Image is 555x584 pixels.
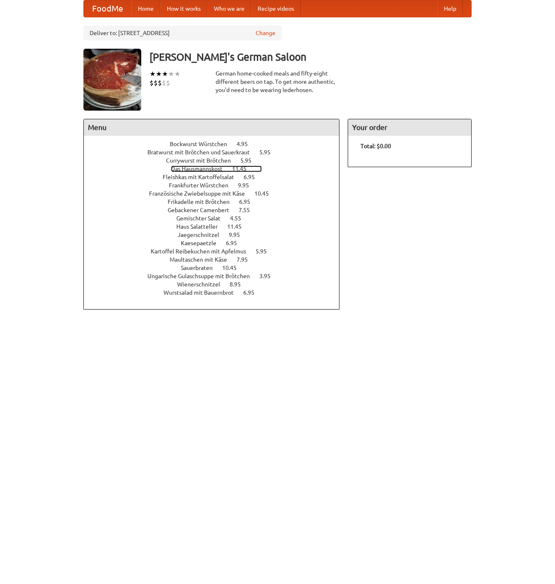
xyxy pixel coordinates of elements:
span: Frikadelle mit Brötchen [168,199,238,205]
span: Gemischter Salat [176,215,229,222]
li: ★ [162,69,168,78]
li: ★ [168,69,174,78]
a: Bockwurst Würstchen 4.95 [170,141,263,147]
span: Das Hausmannskost [171,166,231,172]
span: Wurstsalad mit Bauernbrot [164,289,242,296]
a: Wurstsalad mit Bauernbrot 6.95 [164,289,270,296]
a: Frankfurter Würstchen 9.95 [169,182,264,189]
h3: [PERSON_NAME]'s German Saloon [149,49,472,65]
a: Frikadelle mit Brötchen 6.95 [168,199,266,205]
a: How it works [160,0,207,17]
span: Kartoffel Reibekuchen mit Apfelmus [151,248,254,255]
span: 5.95 [259,149,279,156]
span: Gebackener Camenbert [168,207,237,213]
span: Französische Zwiebelsuppe mit Käse [149,190,253,197]
span: Maultaschen mit Käse [170,256,235,263]
img: angular.jpg [83,49,141,111]
a: FoodMe [84,0,131,17]
span: 5.95 [256,248,275,255]
li: $ [162,78,166,87]
a: Help [437,0,463,17]
span: Wienerschnitzel [177,281,228,288]
li: ★ [156,69,162,78]
h4: Your order [348,119,471,136]
a: Gemischter Salat 4.55 [176,215,256,222]
span: Sauerbraten [181,265,221,271]
span: Fleishkas mit Kartoffelsalat [163,174,242,180]
span: 10.45 [254,190,277,197]
li: $ [166,78,170,87]
span: Bockwurst Würstchen [170,141,235,147]
span: Haus Salatteller [176,223,226,230]
li: $ [149,78,154,87]
a: Change [256,29,275,37]
span: 6.95 [243,289,263,296]
span: 6.95 [244,174,263,180]
a: Französische Zwiebelsuppe mit Käse 10.45 [149,190,284,197]
a: Home [131,0,160,17]
span: Frankfurter Würstchen [169,182,237,189]
a: Kartoffel Reibekuchen mit Apfelmus 5.95 [151,248,282,255]
b: Total: $0.00 [361,143,391,149]
span: 8.95 [230,281,249,288]
a: Sauerbraten 10.45 [181,265,252,271]
span: 10.45 [222,265,245,271]
span: 11.45 [232,166,255,172]
a: Who we are [207,0,251,17]
span: 11.45 [227,223,250,230]
a: Fleishkas mit Kartoffelsalat 6.95 [163,174,270,180]
span: Jaegerschnitzel [178,232,228,238]
span: 6.95 [226,240,245,246]
li: ★ [149,69,156,78]
li: $ [154,78,158,87]
div: German home-cooked meals and fifty-eight different beers on tap. To get more authentic, you'd nee... [216,69,339,94]
li: ★ [174,69,180,78]
span: 7.55 [239,207,258,213]
span: 7.95 [237,256,256,263]
span: Bratwurst mit Brötchen und Sauerkraut [147,149,258,156]
a: Maultaschen mit Käse 7.95 [170,256,263,263]
a: Currywurst mit Brötchen 5.95 [166,157,267,164]
span: 4.95 [237,141,256,147]
span: 9.95 [229,232,248,238]
a: Recipe videos [251,0,301,17]
span: 9.95 [238,182,257,189]
span: Currywurst mit Brötchen [166,157,239,164]
a: Gebackener Camenbert 7.55 [168,207,265,213]
a: Bratwurst mit Brötchen und Sauerkraut 5.95 [147,149,286,156]
li: $ [158,78,162,87]
a: Jaegerschnitzel 9.95 [178,232,255,238]
span: 5.95 [240,157,260,164]
a: Kaesepaetzle 6.95 [181,240,252,246]
span: 4.55 [230,215,249,222]
a: Haus Salatteller 11.45 [176,223,257,230]
span: 6.95 [239,199,259,205]
h4: Menu [84,119,339,136]
span: 3.95 [259,273,279,279]
a: Ungarische Gulaschsuppe mit Brötchen 3.95 [147,273,286,279]
div: Deliver to: [STREET_ADDRESS] [83,26,282,40]
a: Das Hausmannskost 11.45 [171,166,262,172]
a: Wienerschnitzel 8.95 [177,281,256,288]
span: Kaesepaetzle [181,240,225,246]
span: Ungarische Gulaschsuppe mit Brötchen [147,273,258,279]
